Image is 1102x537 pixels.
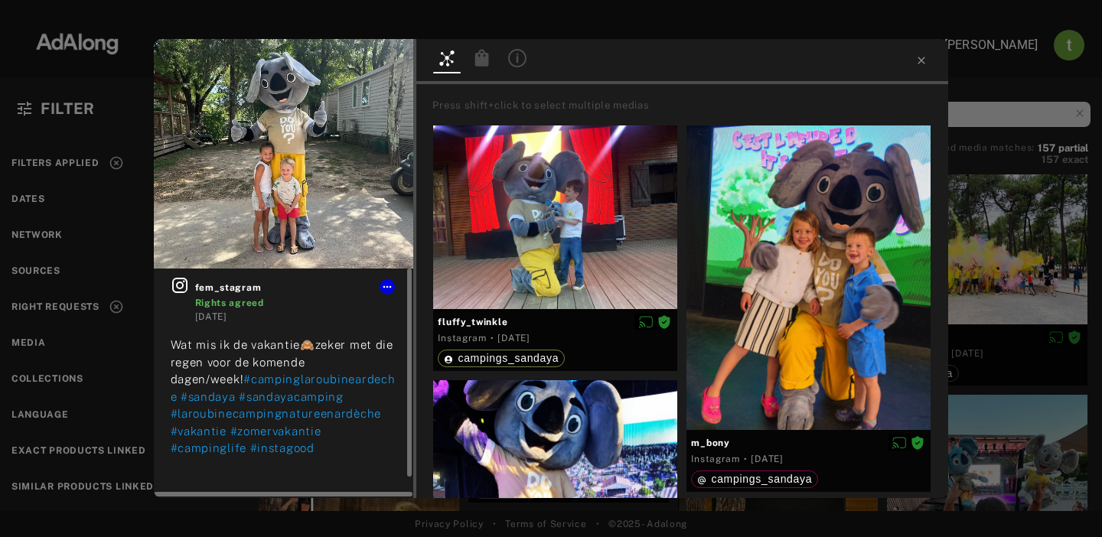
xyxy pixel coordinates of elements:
[171,407,381,420] span: #laroubinecampingnatureenardèche
[744,453,748,465] span: ·
[438,331,486,345] div: Instagram
[458,352,559,364] span: campings_sandaya
[195,298,264,308] span: Rights agreed
[751,454,783,464] time: 2025-06-06T17:44:08.000Z
[171,338,393,386] span: Wat mis ik de vakantie🙈zeker met die regen voor de komende dagen/week!
[195,281,397,295] span: fem_stagram
[911,437,924,447] span: Rights agreed
[711,473,812,485] span: campings_sandaya
[195,311,227,322] time: 2025-08-27T11:19:42.000Z
[230,425,321,438] span: #zomervakantie
[181,390,236,403] span: #sandaya
[497,333,530,343] time: 2025-08-15T09:09:14.000Z
[171,441,246,454] span: #campinglife
[691,452,739,466] div: Instagram
[250,441,315,454] span: #instagood
[1025,464,1102,537] iframe: Chat Widget
[697,474,812,484] div: campings_sandaya
[491,332,494,344] span: ·
[239,390,344,403] span: #sandayacamping
[657,316,671,327] span: Rights agreed
[432,98,943,113] div: Press shift+click to select multiple medias
[438,315,673,329] span: fluffy_twinkle
[171,425,227,438] span: #vakantie
[154,39,414,268] img: 539665647_18406813930113846_3239811793746396656_n.jpg
[888,434,911,451] button: Disable diffusion on this media
[444,353,559,363] div: campings_sandaya
[171,373,396,403] span: #campinglaroubineardeche
[691,436,926,450] span: m_bony
[634,314,657,330] button: Disable diffusion on this media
